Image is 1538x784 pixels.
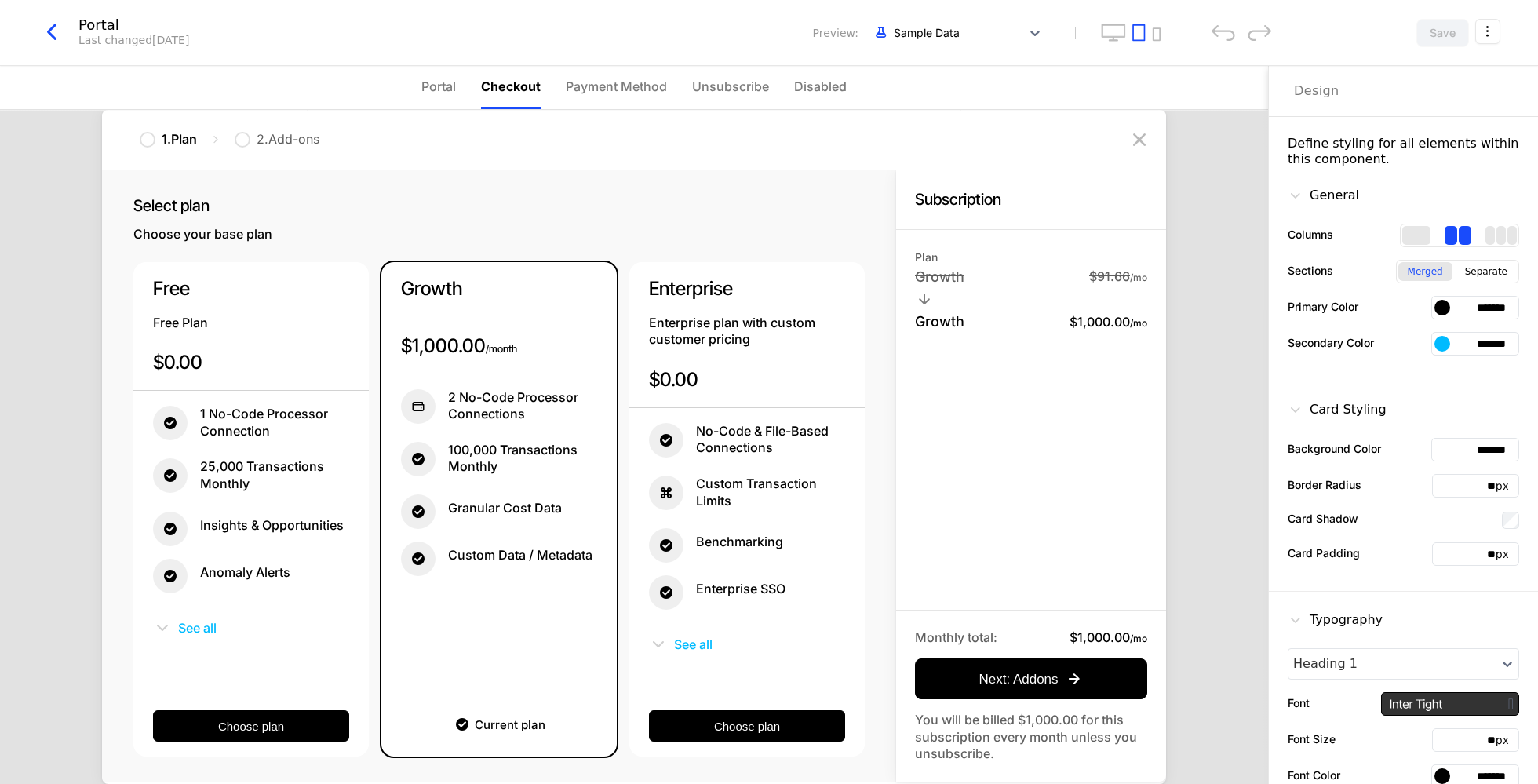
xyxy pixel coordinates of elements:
h3: Subscription [915,189,1001,210]
span: Plan [915,250,938,264]
span: $0.00 [649,368,698,391]
button: mobile [1152,27,1161,42]
span: Granular Cost Data [448,500,562,517]
label: Font Color [1288,767,1340,783]
div: 2 columns [1445,226,1471,245]
span: Custom Transaction Limits [696,476,845,509]
span: Enterprise [649,277,733,300]
div: Design [1294,82,1339,100]
button: desktop [1101,24,1126,42]
div: Typography [1288,611,1383,629]
button: tablet [1132,24,1146,42]
div: px [1496,478,1518,494]
div: undo [1212,24,1235,41]
span: Checkout [481,77,541,96]
span: Disabled [794,77,847,96]
span: No-Code & File-Based Connections [696,423,845,457]
div: px [1496,732,1518,748]
span: Payment Method [566,77,667,96]
label: Font Size [1288,731,1336,747]
span: $1,000.00 [401,334,486,357]
i: wallet [401,389,436,424]
label: Card Shadow [1288,510,1358,527]
label: Font [1288,695,1310,711]
div: Portal [78,18,189,32]
span: / month [486,343,517,355]
div: Choose Sub Page [1294,66,1513,116]
label: Secondary Color [1288,334,1374,351]
label: Background Color [1288,440,1381,457]
div: 2 . Add-ons [257,131,319,148]
span: 2 No-Code Processor Connections [448,389,597,423]
span: 100,000 Transactions Monthly [448,442,597,476]
label: Sections [1288,262,1333,279]
span: Enterprise plan with custom customer pricing [649,315,815,348]
button: Select action [1475,19,1500,44]
div: Separate [1456,262,1517,281]
label: Columns [1288,226,1333,242]
i: arrow-down [915,290,934,308]
span: Portal [421,77,456,96]
i: check-rounded [401,442,436,476]
span: Growth [915,312,964,331]
label: Border Radius [1288,476,1361,493]
span: 25,000 Transactions Monthly [200,458,349,492]
div: px [1496,546,1518,562]
button: Save [1416,19,1469,47]
div: 3 columns [1485,226,1517,245]
span: Unsubscribe [692,77,769,96]
div: Last changed [DATE] [78,32,189,48]
i: cmd [649,476,683,510]
div: Card Styling [1288,400,1387,419]
label: Primary Color [1288,298,1358,315]
div: Define styling for all elements within this component. [1288,136,1519,167]
span: 1 No-Code Processor Connection [200,406,349,439]
div: redo [1248,24,1271,41]
span: Growth [915,268,964,285]
div: 1 columns [1402,226,1430,245]
div: Merged [1398,262,1452,281]
label: Card Padding [1288,545,1360,561]
span: Growth [401,277,462,300]
span: Preview: [813,25,858,41]
div: General [1288,186,1359,205]
i: check-rounded [649,423,683,458]
i: check-rounded [401,494,436,529]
